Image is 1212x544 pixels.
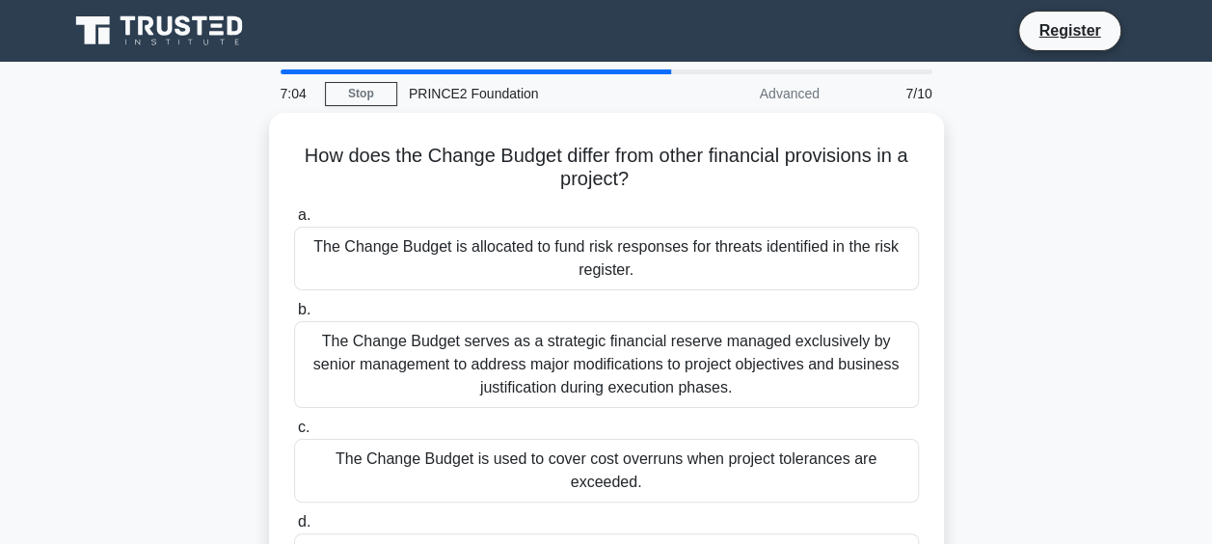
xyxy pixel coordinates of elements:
[269,74,325,113] div: 7:04
[298,206,310,223] span: a.
[292,144,921,192] h5: How does the Change Budget differ from other financial provisions in a project?
[298,419,310,435] span: c.
[294,439,919,503] div: The Change Budget is used to cover cost overruns when project tolerances are exceeded.
[298,301,310,317] span: b.
[1027,18,1112,42] a: Register
[325,82,397,106] a: Stop
[294,227,919,290] div: The Change Budget is allocated to fund risk responses for threats identified in the risk register.
[294,321,919,408] div: The Change Budget serves as a strategic financial reserve managed exclusively by senior managemen...
[397,74,662,113] div: PRINCE2 Foundation
[298,513,310,530] span: d.
[662,74,831,113] div: Advanced
[831,74,944,113] div: 7/10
